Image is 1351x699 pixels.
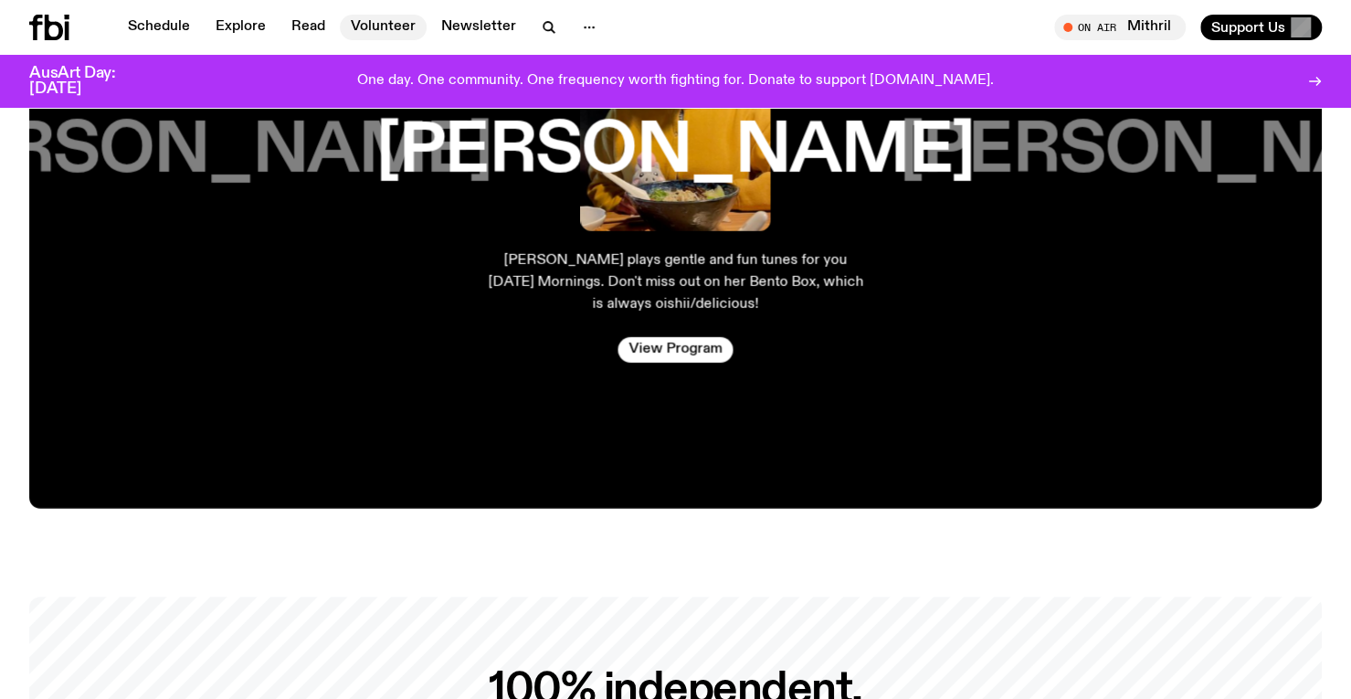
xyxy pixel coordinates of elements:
h3: [PERSON_NAME] [376,117,975,186]
h3: AusArt Day: [DATE] [29,66,146,97]
button: Support Us [1200,15,1322,40]
span: Support Us [1211,19,1285,36]
a: View Program [617,337,733,363]
a: Read [280,15,336,40]
a: Explore [205,15,277,40]
a: Volunteer [340,15,427,40]
a: Newsletter [430,15,527,40]
p: [PERSON_NAME] plays gentle and fun tunes for you [DATE] Mornings. Don't miss out on her Bento Box... [485,249,865,315]
p: One day. One community. One frequency worth fighting for. Donate to support [DOMAIN_NAME]. [357,73,994,90]
a: Schedule [117,15,201,40]
button: On AirMithril [1054,15,1186,40]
